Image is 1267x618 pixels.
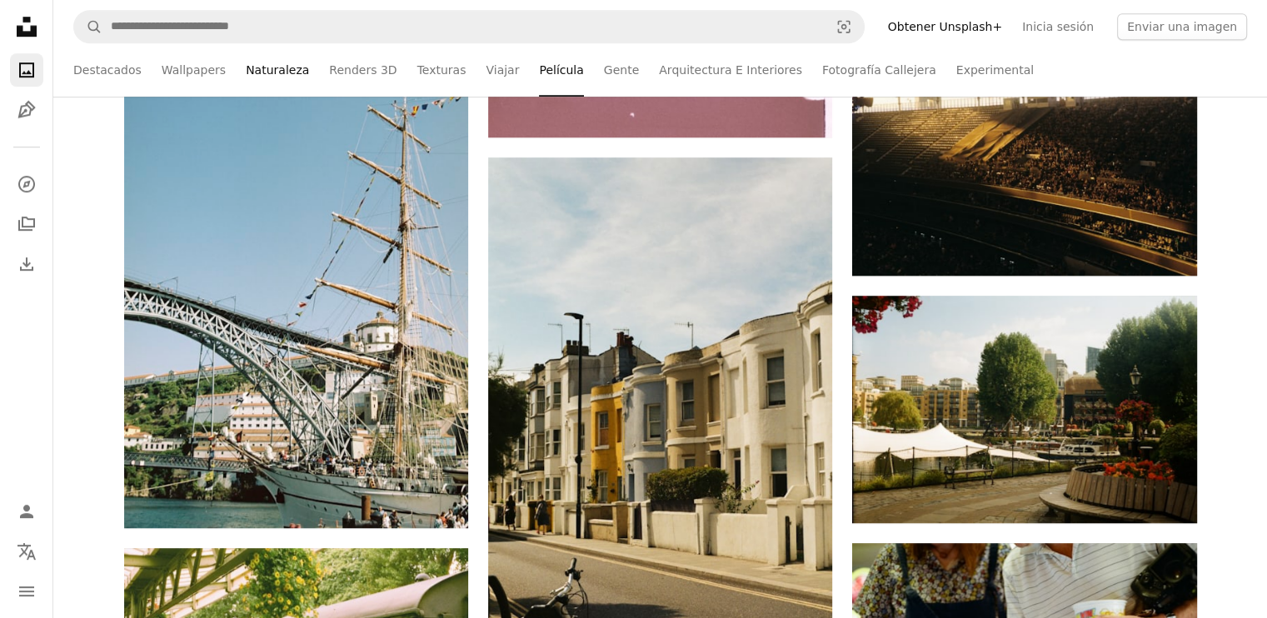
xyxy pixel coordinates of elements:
[246,43,309,97] a: Naturaleza
[956,43,1034,97] a: Experimental
[10,495,43,528] a: Iniciar sesión / Registrarse
[659,43,802,97] a: Arquitectura E Interiores
[852,152,1196,167] a: La luz del sol entra a raudales en los asientos del estadio llenos de espectadores.
[852,296,1196,524] img: Una gran carpa blanca sentada en la parte superior de un exuberante parque verde
[10,93,43,127] a: Ilustraciones
[329,43,397,97] a: Renders 3D
[10,535,43,568] button: Idioma
[1117,13,1247,40] button: Enviar una imagen
[73,10,865,43] form: Encuentra imágenes en todo el sitio
[852,45,1196,276] img: La luz del sol entra a raudales en los asientos del estadio llenos de espectadores.
[124,12,468,528] img: Un gran barco atracado cerca de un gran puente de metal.
[852,401,1196,416] a: Una gran carpa blanca sentada en la parte superior de un exuberante parque verde
[824,11,864,42] button: Búsqueda visual
[604,43,639,97] a: Gente
[10,167,43,201] a: Explorar
[73,43,142,97] a: Destacados
[74,11,102,42] button: Buscar en Unsplash
[822,43,936,97] a: Fotografía Callejera
[124,262,468,277] a: Un gran barco atracado cerca de un gran puente de metal.
[10,247,43,281] a: Historial de descargas
[1012,13,1104,40] a: Inicia sesión
[417,43,466,97] a: Texturas
[486,43,519,97] a: Viajar
[10,207,43,241] a: Colecciones
[878,13,1012,40] a: Obtener Unsplash+
[488,409,832,424] a: una bicicleta estacionada al costado de una calle
[10,10,43,47] a: Inicio — Unsplash
[10,575,43,608] button: Menú
[10,53,43,87] a: Fotos
[162,43,226,97] a: Wallpapers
